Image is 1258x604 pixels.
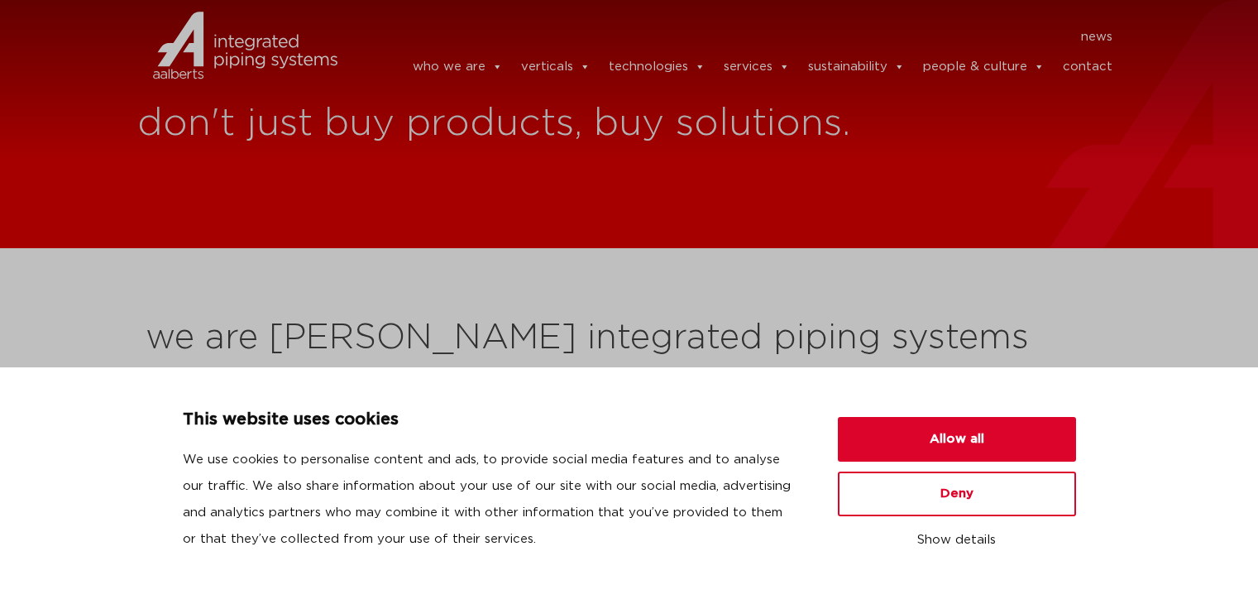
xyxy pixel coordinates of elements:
[838,417,1076,462] button: Allow all
[521,50,591,84] a: verticals
[838,526,1076,554] button: Show details
[146,319,1113,358] h2: we are [PERSON_NAME] integrated piping systems
[183,407,798,434] p: This website uses cookies
[413,50,503,84] a: who we are
[1081,24,1112,50] a: news
[923,50,1045,84] a: people & culture
[609,50,706,84] a: technologies
[1063,50,1112,84] a: contact
[724,50,790,84] a: services
[808,50,905,84] a: sustainability
[183,447,798,553] p: We use cookies to personalise content and ads, to provide social media features and to analyse ou...
[362,24,1113,50] nav: Menu
[838,472,1076,516] button: Deny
